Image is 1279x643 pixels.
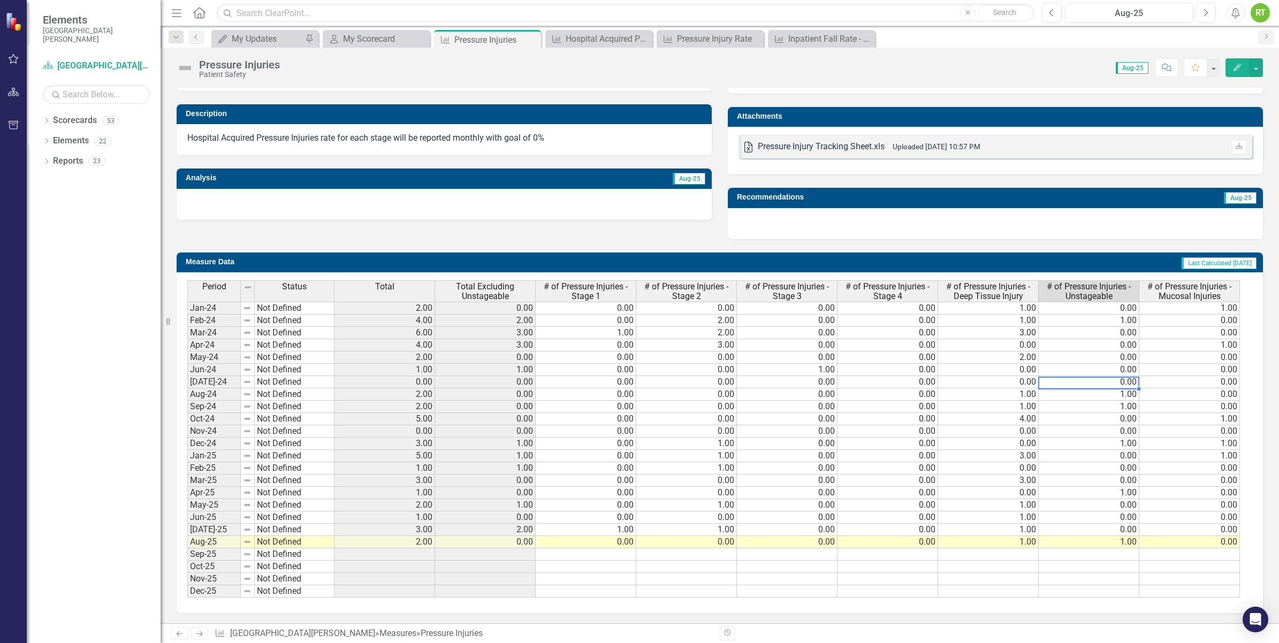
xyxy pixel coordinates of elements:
[435,499,536,511] td: 1.00
[334,327,435,339] td: 6.00
[243,451,252,460] img: 8DAGhfEEPCf229AAAAAElFTkSuQmCC
[737,112,1258,120] h3: Attachments
[1039,536,1139,548] td: 1.00
[334,438,435,450] td: 3.00
[1039,474,1139,487] td: 0.00
[255,339,334,351] td: Not Defined
[536,351,636,364] td: 0.00
[1039,376,1139,388] td: 0.00
[43,60,150,72] a: [GEOGRAPHIC_DATA][PERSON_NAME]
[243,304,252,312] img: 8DAGhfEEPCf229AAAAAElFTkSuQmCC
[255,450,334,462] td: Not Defined
[636,339,737,351] td: 3.00
[334,474,435,487] td: 3.00
[334,376,435,388] td: 0.00
[636,462,737,474] td: 1.00
[187,499,241,511] td: May-25
[1139,339,1240,351] td: 1.00
[255,524,334,536] td: Not Defined
[1139,536,1240,548] td: 0.00
[938,450,1039,462] td: 3.00
[243,501,252,509] img: 8DAGhfEEPCf229AAAAAElFTkSuQmCC
[636,388,737,401] td: 0.00
[737,511,838,524] td: 0.00
[838,388,938,401] td: 0.00
[255,561,334,573] td: Not Defined
[187,425,241,438] td: Nov-24
[334,511,435,524] td: 1.00
[737,302,838,315] td: 0.00
[938,462,1039,474] td: 0.00
[536,511,636,524] td: 0.00
[838,413,938,425] td: 0.00
[243,390,252,399] img: 8DAGhfEEPCf229AAAAAElFTkSuQmCC
[737,450,838,462] td: 0.00
[737,487,838,499] td: 0.00
[536,524,636,536] td: 1.00
[838,364,938,376] td: 0.00
[1139,327,1240,339] td: 0.00
[938,511,1039,524] td: 1.00
[255,388,334,401] td: Not Defined
[435,474,536,487] td: 0.00
[1139,511,1240,524] td: 0.00
[758,141,885,153] div: Pressure Injury Tracking Sheet.xls
[334,499,435,511] td: 2.00
[838,315,938,327] td: 0.00
[1139,302,1240,315] td: 1.00
[243,476,252,485] img: 8DAGhfEEPCf229AAAAAElFTkSuQmCC
[230,628,375,638] a: [GEOGRAPHIC_DATA][PERSON_NAME]
[1039,315,1139,327] td: 1.00
[187,511,241,524] td: Jun-25
[1139,474,1240,487] td: 0.00
[255,413,334,425] td: Not Defined
[536,536,636,548] td: 0.00
[737,376,838,388] td: 0.00
[938,499,1039,511] td: 1.00
[232,32,302,45] div: My Updates
[1116,62,1148,74] span: Aug-25
[938,425,1039,438] td: 0.00
[187,132,701,144] p: Hospital Acquired Pressure Injuries rate for each stage will be reported monthly with goal of 0%
[53,135,89,147] a: Elements
[838,487,938,499] td: 0.00
[536,302,636,315] td: 0.00
[243,341,252,349] img: 8DAGhfEEPCf229AAAAAElFTkSuQmCC
[334,339,435,351] td: 4.00
[938,413,1039,425] td: 4.00
[255,315,334,327] td: Not Defined
[217,4,1034,22] input: Search ClearPoint...
[636,401,737,413] td: 0.00
[1039,438,1139,450] td: 1.00
[334,413,435,425] td: 5.00
[838,450,938,462] td: 0.00
[938,401,1039,413] td: 1.00
[243,316,252,325] img: 8DAGhfEEPCf229AAAAAElFTkSuQmCC
[53,114,97,127] a: Scorecards
[737,413,838,425] td: 0.00
[243,550,252,558] img: 8DAGhfEEPCf229AAAAAElFTkSuQmCC
[243,378,252,386] img: 8DAGhfEEPCf229AAAAAElFTkSuQmCC
[838,499,938,511] td: 0.00
[1251,3,1270,22] div: RT
[343,32,427,45] div: My Scorecard
[187,474,241,487] td: Mar-25
[1139,438,1240,450] td: 1.00
[435,351,536,364] td: 0.00
[838,425,938,438] td: 0.00
[186,110,706,118] h3: Description
[334,425,435,438] td: 0.00
[1224,192,1257,204] span: Aug-25
[334,351,435,364] td: 2.00
[243,283,252,292] img: 8DAGhfEEPCf229AAAAAElFTkSuQmCC
[536,376,636,388] td: 0.00
[435,511,536,524] td: 0.00
[838,462,938,474] td: 0.00
[187,388,241,401] td: Aug-24
[938,339,1039,351] td: 0.00
[243,488,252,497] img: 8DAGhfEEPCf229AAAAAElFTkSuQmCC
[334,401,435,413] td: 2.00
[636,511,737,524] td: 0.00
[255,573,334,585] td: Not Defined
[379,628,416,638] a: Measures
